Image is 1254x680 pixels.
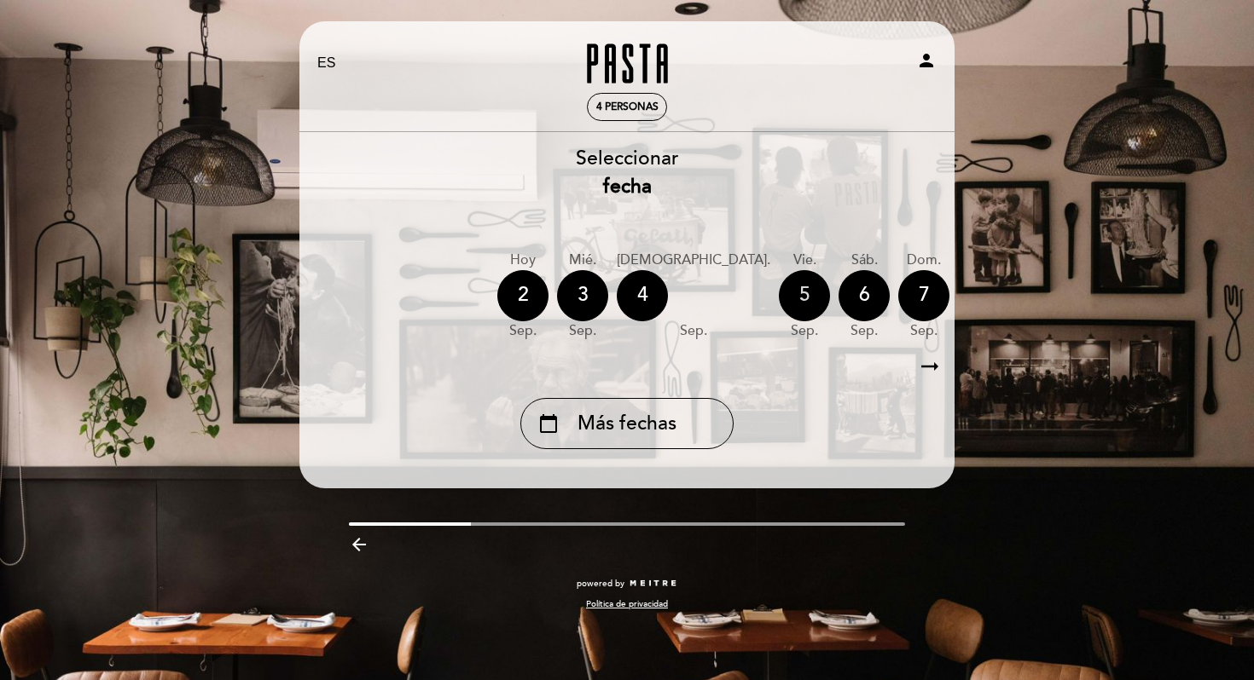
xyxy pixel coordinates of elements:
[497,251,549,270] div: Hoy
[629,579,677,588] img: MEITRE
[596,101,659,113] span: 4 personas
[577,578,677,590] a: powered by
[617,270,668,321] div: 4
[779,321,830,341] div: sep.
[520,40,734,87] a: Pasta
[779,270,830,321] div: 5
[839,270,890,321] div: 6
[839,321,890,341] div: sep.
[538,409,559,438] i: calendar_today
[299,145,955,201] div: Seleccionar
[557,270,608,321] div: 3
[557,251,608,270] div: mié.
[916,50,937,71] i: person
[917,349,943,385] i: arrow_right_alt
[497,270,549,321] div: 2
[916,50,937,77] button: person
[603,175,652,199] b: fecha
[898,321,949,341] div: sep.
[349,534,369,555] i: arrow_backward
[617,251,770,270] div: [DEMOGRAPHIC_DATA].
[577,578,624,590] span: powered by
[578,410,676,438] span: Más fechas
[898,270,949,321] div: 7
[898,251,949,270] div: dom.
[586,598,668,610] a: Política de privacidad
[839,251,890,270] div: sáb.
[779,251,830,270] div: vie.
[497,321,549,341] div: sep.
[617,321,770,341] div: sep.
[557,321,608,341] div: sep.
